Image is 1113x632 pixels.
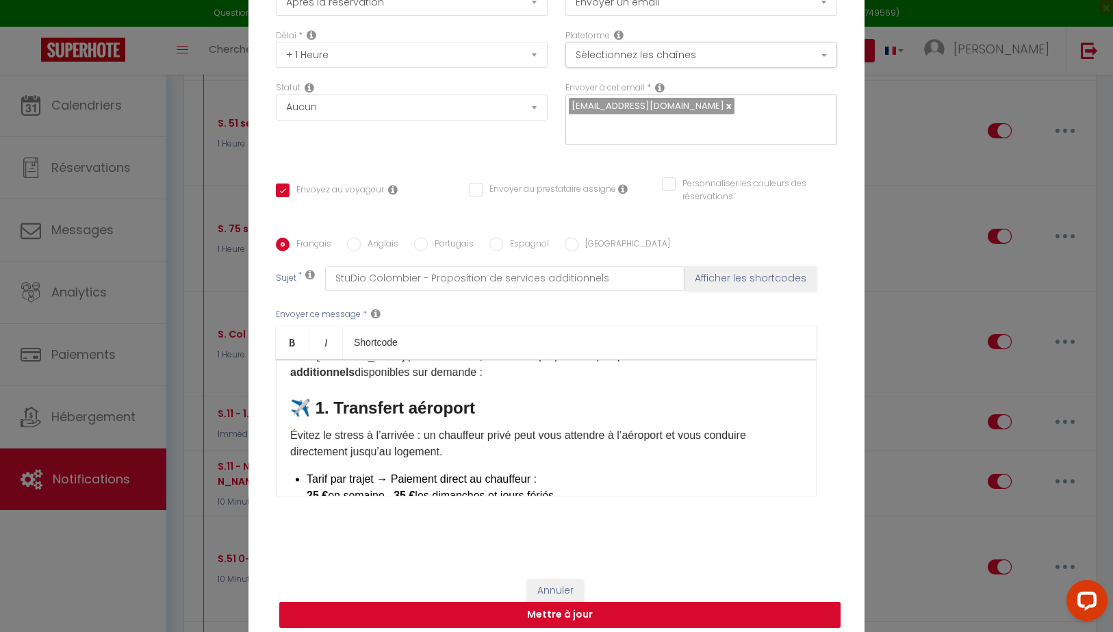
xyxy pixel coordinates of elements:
[565,42,837,68] button: Sélectionnez les chaînes
[1056,574,1113,632] iframe: LiveChat chat widget
[685,266,817,291] button: Afficher les shortcodes
[290,427,802,460] p: Évitez le stress à l’arrivée : un chauffeur privé peut vous attendre à l’aéroport et vous conduir...
[343,326,409,359] a: Shortcode
[307,471,802,504] p: Tarif par trajet → Paiement direct ​au chauffeur : en semaine – les dimanches et jours fériés.
[290,350,681,378] strong: services additionnels
[527,579,584,603] button: Annuler
[305,82,314,93] i: Booking status
[307,29,316,40] i: Action Time
[290,397,802,419] h3: ✈️ 1. Transfert aéroport
[428,238,474,253] label: Portugais
[388,184,398,195] i: Envoyer au voyageur
[618,184,628,194] i: Envoyer au prestataire si il est assigné
[503,238,549,253] label: Espagnol
[309,326,343,359] a: Italic
[572,99,724,112] span: [EMAIL_ADDRESS][DOMAIN_NAME]
[565,29,610,42] label: Plateforme
[276,81,300,94] label: Statut
[578,238,670,253] label: [GEOGRAPHIC_DATA]
[276,272,296,286] label: Sujet
[394,490,415,501] strong: 35 €
[361,238,398,253] label: Anglais
[276,29,296,42] label: Délai
[276,326,309,359] a: Bold
[307,490,328,501] strong: 25 €
[305,269,315,280] i: Subject
[290,238,331,253] label: Français
[614,29,624,40] i: Action Channel
[371,308,381,319] i: Message
[279,602,841,628] button: Mettre à jour
[655,82,665,93] i: Recipient
[565,81,645,94] label: Envoyer à cet email
[276,308,361,321] label: Envoyer ce message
